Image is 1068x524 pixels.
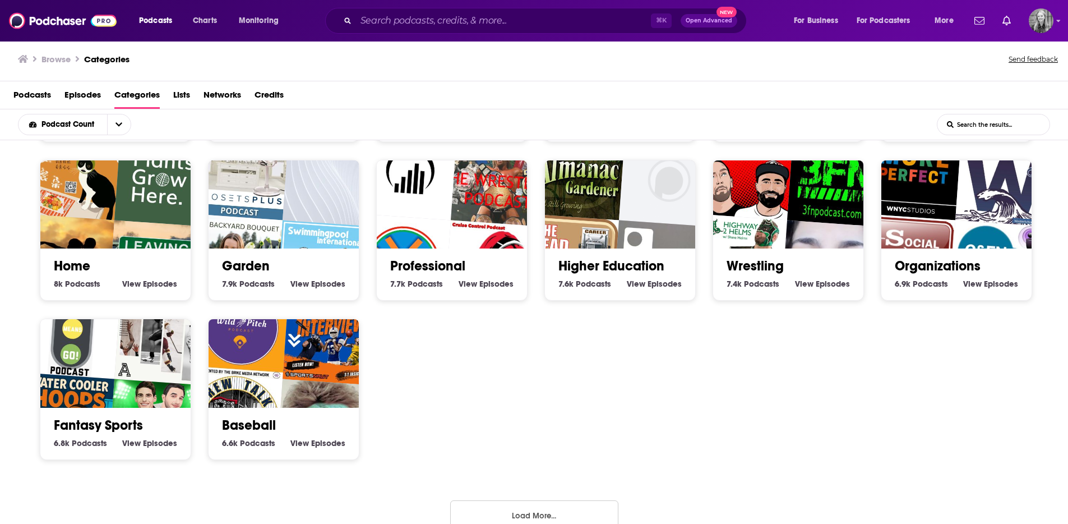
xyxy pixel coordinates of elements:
[963,279,982,289] span: View
[122,438,177,448] a: View Fantasy Sports Episodes
[787,130,884,227] img: 3FN Podcast
[576,279,611,289] span: Podcasts
[131,12,187,30] button: open menu
[794,13,838,29] span: For Business
[619,130,715,227] img: Principles In Liberty
[716,7,737,17] span: New
[408,279,443,289] span: Podcasts
[651,13,672,28] span: ⌘ K
[239,13,279,29] span: Monitoring
[283,130,379,227] img: Anak Bumi
[41,54,71,65] h3: Browse
[54,438,107,448] a: 6.8k Fantasy Sports Podcasts
[727,258,784,274] a: Wrestling
[727,279,742,289] span: 7.4k
[193,124,289,220] img: The Closets Plus Podcast
[25,124,121,220] img: 蛙a餐桌wa a TABLE
[239,279,275,289] span: Podcasts
[390,279,405,289] span: 7.7k
[311,438,345,448] span: Episodes
[895,258,981,274] a: Organizations
[356,12,651,30] input: Search podcasts, credits, & more...
[84,54,130,65] a: Categories
[816,279,850,289] span: Episodes
[114,86,160,109] a: Categories
[18,114,149,135] h2: Choose List sort
[648,279,682,289] span: Episodes
[54,279,100,289] a: 8k Home Podcasts
[72,438,107,448] span: Podcasts
[795,279,813,289] span: View
[857,13,910,29] span: For Podcasters
[558,258,664,274] a: Higher Education
[479,279,514,289] span: Episodes
[529,124,626,220] img: 2016 Almanac Gardener Series | UNC-TV
[927,12,968,30] button: open menu
[558,279,574,289] span: 7.6k
[240,438,275,448] span: Podcasts
[451,130,547,227] img: Bodyslam!: The Wrestling Podcast (WWE)
[697,124,794,220] div: Bill and Frank Eat Pop Culture
[222,438,275,448] a: 6.6k Baseball Podcasts
[204,86,241,109] a: Networks
[390,258,465,274] a: Professional
[255,86,284,109] a: Credits
[290,438,309,448] span: View
[9,10,117,31] img: Podchaser - Follow, Share and Rate Podcasts
[222,417,276,434] a: Baseball
[627,279,645,289] span: View
[998,11,1015,30] a: Show notifications dropdown
[963,279,1018,289] a: View Organizations Episodes
[459,279,477,289] span: View
[686,18,732,24] span: Open Advanced
[222,279,275,289] a: 7.9k Garden Podcasts
[222,279,237,289] span: 7.9k
[64,86,101,109] a: Episodes
[913,279,948,289] span: Podcasts
[222,438,238,448] span: 6.6k
[19,121,107,128] button: open menu
[107,114,131,135] button: open menu
[54,438,70,448] span: 6.8k
[459,279,514,289] a: View Professional Episodes
[186,12,224,30] a: Charts
[41,121,98,128] span: Podcast Count
[984,279,1018,289] span: Episodes
[866,124,962,220] div: More Perfect
[122,438,141,448] span: View
[290,438,345,448] a: View Baseball Episodes
[290,279,309,289] span: View
[65,279,100,289] span: Podcasts
[114,130,211,227] img: Plants Grow Here - Horticulture, Landscape Gardening & Ecology
[13,86,51,109] a: Podcasts
[955,130,1052,227] img: Westerly Waves's podcast
[895,279,910,289] span: 6.9k
[849,12,927,30] button: open menu
[311,279,345,289] span: Episodes
[122,279,141,289] span: View
[193,13,217,29] span: Charts
[54,279,63,289] span: 8k
[336,8,757,34] div: Search podcasts, credits, & more...
[1005,52,1061,67] button: Send feedback
[114,289,211,385] img: Headline: Breaking Sports News from The Athletic
[25,283,121,379] img: Green Means Go!
[558,279,611,289] a: 7.6k Higher Education Podcasts
[681,14,737,27] button: Open AdvancedNew
[795,279,850,289] a: View Wrestling Episodes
